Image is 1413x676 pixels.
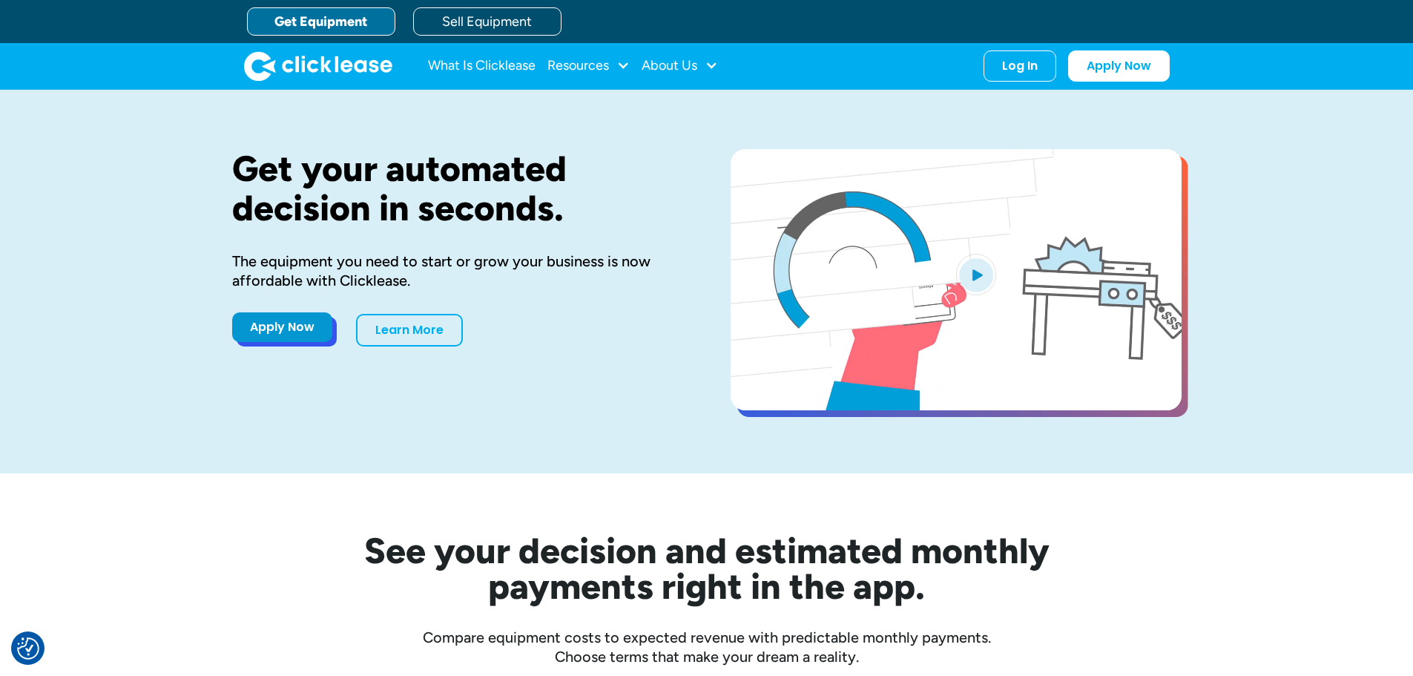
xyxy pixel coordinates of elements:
[232,312,332,342] a: Apply Now
[1002,59,1038,73] div: Log In
[731,149,1182,410] a: open lightbox
[232,628,1182,666] div: Compare equipment costs to expected revenue with predictable monthly payments. Choose terms that ...
[247,7,395,36] a: Get Equipment
[428,51,536,81] a: What Is Clicklease
[244,51,392,81] img: Clicklease logo
[413,7,561,36] a: Sell Equipment
[956,254,996,295] img: Blue play button logo on a light blue circular background
[17,637,39,660] button: Consent Preferences
[244,51,392,81] a: home
[17,637,39,660] img: Revisit consent button
[232,252,683,290] div: The equipment you need to start or grow your business is now affordable with Clicklease.
[547,51,630,81] div: Resources
[1068,50,1170,82] a: Apply Now
[642,51,718,81] div: About Us
[232,149,683,228] h1: Get your automated decision in seconds.
[292,533,1122,604] h2: See your decision and estimated monthly payments right in the app.
[356,314,463,347] a: Learn More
